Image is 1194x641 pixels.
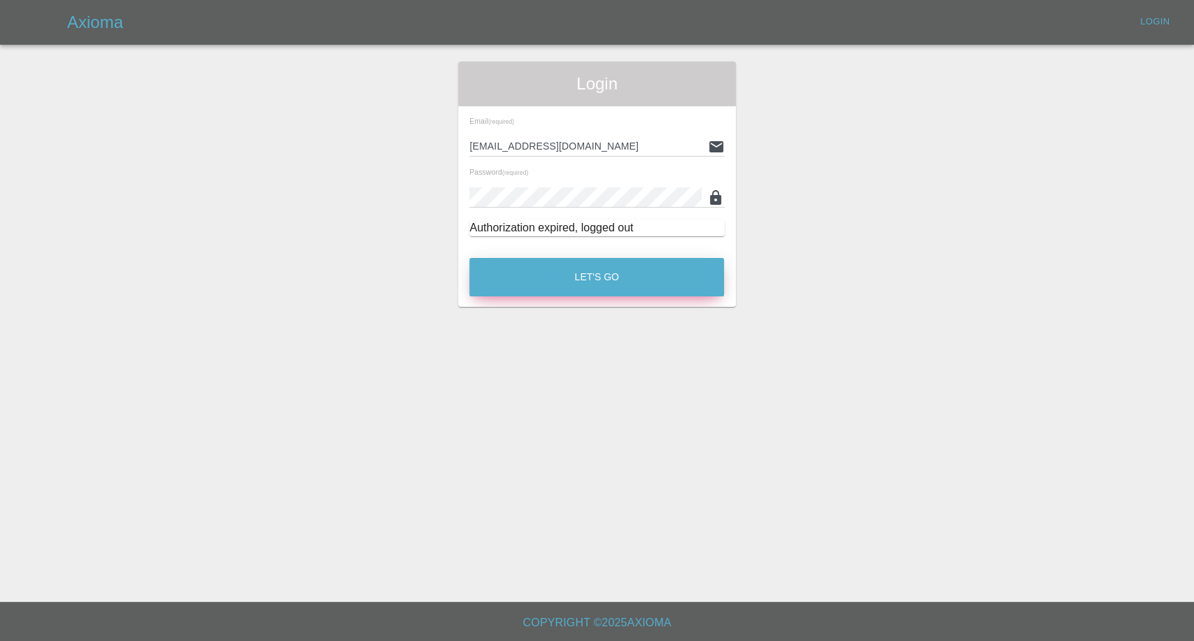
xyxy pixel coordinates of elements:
small: (required) [502,170,528,176]
span: Email [469,117,514,125]
span: Login [469,73,724,95]
small: (required) [488,119,514,125]
button: Let's Go [469,258,724,296]
span: Password [469,168,528,176]
h5: Axioma [67,11,123,34]
a: Login [1132,11,1177,33]
div: Authorization expired, logged out [469,219,724,236]
h6: Copyright © 2025 Axioma [11,613,1183,633]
